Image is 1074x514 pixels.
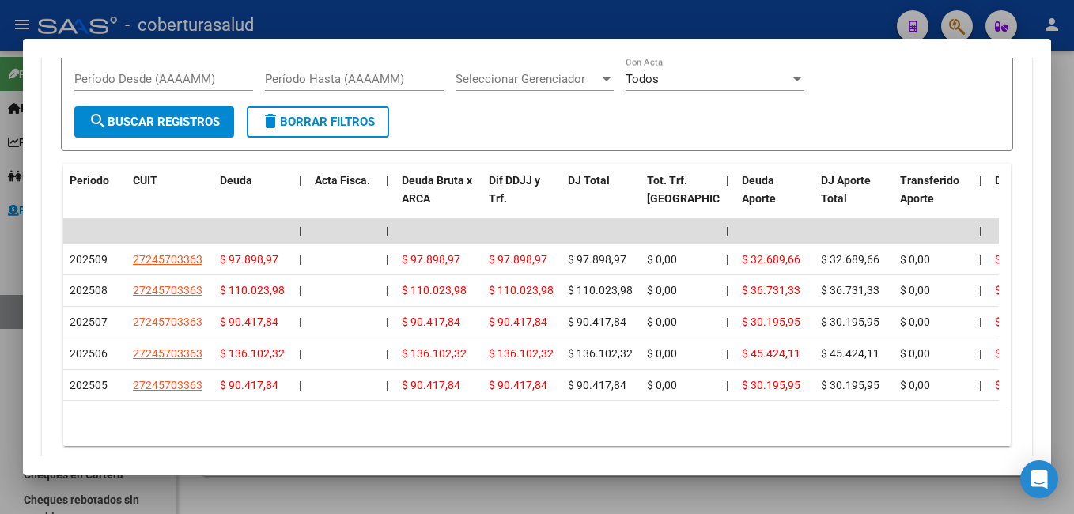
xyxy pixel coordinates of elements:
[89,111,108,130] mat-icon: search
[562,164,641,233] datatable-header-cell: DJ Total
[821,174,871,205] span: DJ Aporte Total
[995,284,1053,297] span: $ 73.292,65
[261,111,280,130] mat-icon: delete
[568,284,633,297] span: $ 110.023,98
[133,174,157,187] span: CUIT
[821,347,879,360] span: $ 45.424,11
[489,316,547,328] span: $ 90.417,84
[299,316,301,328] span: |
[641,164,720,233] datatable-header-cell: Tot. Trf. Bruto
[742,284,800,297] span: $ 36.731,33
[489,174,540,205] span: Dif DDJJ y Trf.
[299,174,302,187] span: |
[386,316,388,328] span: |
[386,253,388,266] span: |
[979,347,981,360] span: |
[647,379,677,391] span: $ 0,00
[133,347,202,360] span: 27245703363
[742,379,800,391] span: $ 30.195,95
[647,284,677,297] span: $ 0,00
[726,316,728,328] span: |
[70,253,108,266] span: 202509
[742,347,800,360] span: $ 45.424,11
[821,284,879,297] span: $ 36.731,33
[726,347,728,360] span: |
[568,379,626,391] span: $ 90.417,84
[133,379,202,391] span: 27245703363
[402,347,467,360] span: $ 136.102,32
[489,379,547,391] span: $ 90.417,84
[989,164,1068,233] datatable-header-cell: Deuda Contr.
[299,347,301,360] span: |
[386,347,388,360] span: |
[127,164,214,233] datatable-header-cell: CUIT
[900,379,930,391] span: $ 0,00
[220,316,278,328] span: $ 90.417,84
[70,347,108,360] span: 202506
[386,225,389,237] span: |
[220,253,278,266] span: $ 97.898,97
[720,164,736,233] datatable-header-cell: |
[979,284,981,297] span: |
[568,174,610,187] span: DJ Total
[726,284,728,297] span: |
[979,379,981,391] span: |
[979,316,981,328] span: |
[315,174,370,187] span: Acta Fisca.
[647,174,754,205] span: Tot. Trf. [GEOGRAPHIC_DATA]
[386,284,388,297] span: |
[995,316,1053,328] span: $ 60.221,89
[821,316,879,328] span: $ 30.195,95
[133,284,202,297] span: 27245703363
[726,253,728,266] span: |
[489,253,547,266] span: $ 97.898,97
[74,106,234,138] button: Buscar Registros
[308,164,380,233] datatable-header-cell: Acta Fisca.
[456,72,599,86] span: Seleccionar Gerenciador
[402,284,467,297] span: $ 110.023,98
[821,379,879,391] span: $ 30.195,95
[979,225,982,237] span: |
[402,253,460,266] span: $ 97.898,97
[647,253,677,266] span: $ 0,00
[995,253,1053,266] span: $ 65.209,31
[568,347,633,360] span: $ 136.102,32
[70,316,108,328] span: 202507
[386,379,388,391] span: |
[995,174,1060,187] span: Deuda Contr.
[299,379,301,391] span: |
[220,284,285,297] span: $ 110.023,98
[214,164,293,233] datatable-header-cell: Deuda
[973,164,989,233] datatable-header-cell: |
[220,347,285,360] span: $ 136.102,32
[247,106,389,138] button: Borrar Filtros
[900,316,930,328] span: $ 0,00
[742,174,776,205] span: Deuda Aporte
[299,284,301,297] span: |
[900,284,930,297] span: $ 0,00
[900,174,959,205] span: Transferido Aporte
[742,316,800,328] span: $ 30.195,95
[402,316,460,328] span: $ 90.417,84
[402,174,472,205] span: Deuda Bruta x ARCA
[626,72,659,86] span: Todos
[380,164,395,233] datatable-header-cell: |
[995,379,1053,391] span: $ 60.221,89
[220,379,278,391] span: $ 90.417,84
[894,164,973,233] datatable-header-cell: Transferido Aporte
[70,379,108,391] span: 202505
[70,174,109,187] span: Período
[568,253,626,266] span: $ 97.898,97
[386,174,389,187] span: |
[821,253,879,266] span: $ 32.689,66
[647,316,677,328] span: $ 0,00
[220,174,252,187] span: Deuda
[815,164,894,233] datatable-header-cell: DJ Aporte Total
[726,379,728,391] span: |
[293,164,308,233] datatable-header-cell: |
[742,253,800,266] span: $ 32.689,66
[995,347,1053,360] span: $ 90.678,21
[736,164,815,233] datatable-header-cell: Deuda Aporte
[900,347,930,360] span: $ 0,00
[1020,460,1058,498] div: Open Intercom Messenger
